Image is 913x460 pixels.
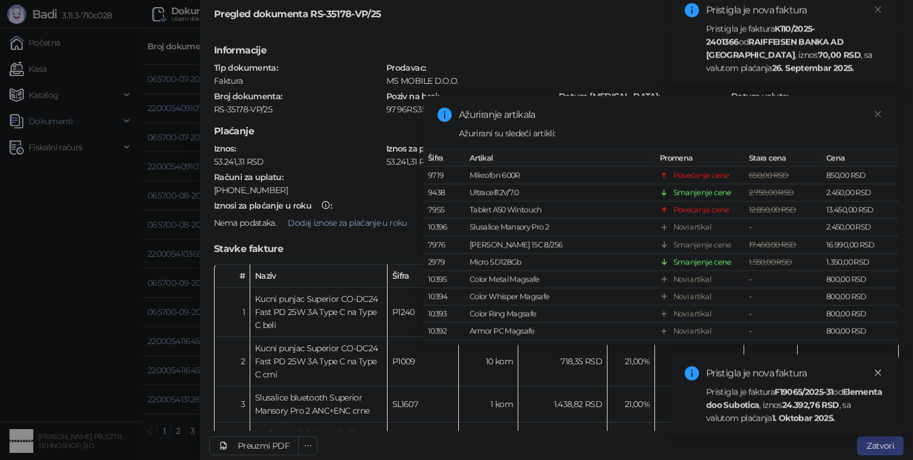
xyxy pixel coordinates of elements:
td: 10396 [423,219,465,236]
td: 1.438,82 RSD [518,386,607,423]
strong: Iznos : [214,143,235,154]
strong: Iznos za plaćanje u roku : [386,143,483,154]
h5: Informacije [214,43,899,58]
strong: RAIFFEISEN BANKA AD [GEOGRAPHIC_DATA] [706,36,843,60]
div: Kucni punjac Superior CO-DC24 Fast PD 25W 3A Type C na Type C beli [255,292,382,332]
span: 1.550,00 RSD [749,257,792,266]
div: 53.241,31 RSD [385,156,555,167]
div: Pristigla je nova faktura [706,366,884,380]
td: 800,00 RSD [821,271,899,288]
td: 10 kom [459,337,518,386]
td: - [744,340,821,357]
button: Dodaj iznose za plaćanje u roku [278,213,416,232]
td: 21,00% [607,386,655,423]
td: 302,15 RSD [655,386,744,423]
td: 4 [215,423,250,459]
td: 800,00 RSD [821,305,899,323]
div: MS MOBILE D.O.O. [386,75,898,86]
div: Slusalice bluetooth Superior Mansory Pro 2 ANC+ENC crne [255,391,382,417]
strong: 24.392,76 RSD [782,399,839,410]
td: - [744,288,821,305]
div: Smanjenje cene [673,256,732,268]
div: . [213,213,900,232]
td: 718,35 RSD [518,337,607,386]
th: Naziv [250,264,388,288]
strong: : [214,200,332,211]
th: Artikal [465,150,655,167]
td: 7955 [423,201,465,219]
td: Micro SD128Gb [465,254,655,271]
div: Ažuriranje artikala [459,108,884,122]
td: 2979 [423,254,465,271]
td: 9719 [423,167,465,184]
td: - [744,271,821,288]
div: Audio AUX kabal Comicell Superior CO-AX2000 2m crni [255,427,382,453]
td: - [744,219,821,236]
strong: 70,00 RSD [818,49,861,60]
a: Close [871,3,884,16]
th: Cena [821,150,899,167]
td: 16.990,00 RSD [821,237,899,254]
th: Stara cena [744,150,821,167]
td: 21,00% [607,337,655,386]
td: 2 [215,337,250,386]
td: 5 kom [459,423,518,459]
td: 7976 [423,237,465,254]
a: Preuzmi PDF [209,436,299,455]
div: Preuzmi PDF [238,440,289,451]
span: info-circle [437,108,452,122]
strong: Tip dokumenta : [214,62,278,73]
td: 1.350,00 RSD [821,254,899,271]
strong: F19065/2025-31 [775,386,833,397]
div: Povećanje cene [673,169,729,181]
div: Novi artikal [673,273,711,285]
td: 10393 [423,305,465,323]
td: - [744,323,821,340]
td: 10394 [423,288,465,305]
span: 2.750,00 RSD [749,188,794,197]
td: P1009 [388,337,459,386]
span: 650,00 RSD [749,171,789,179]
span: 17.450,00 RSD [749,240,796,249]
td: 9438 [423,184,465,201]
strong: K110/2025-2401366 [706,23,815,47]
td: 1 [215,288,250,337]
div: Pristigla je faktura od , iznos , sa valutom plaćanja [706,385,884,424]
div: Novi artikal [673,325,711,337]
div: Iznosi za plaćanje u roku [214,201,311,210]
td: Armor PC Magsafe [465,323,655,340]
div: Novi artikal [673,221,711,233]
td: 61,18 RSD [518,423,607,459]
span: ellipsis [304,442,312,450]
div: Novi artikal [673,342,711,354]
div: Smanjenje cene [673,239,732,251]
h5: Stavke fakture [214,242,899,256]
td: ICE Magsafe [465,340,655,357]
td: AV371 [388,423,459,459]
td: 800,00 RSD [821,288,899,305]
span: close [874,110,882,118]
td: Ultracell12V/7.0 [465,184,655,201]
span: info-circle [685,366,699,380]
td: 10392 [423,323,465,340]
strong: Datum [MEDICAL_DATA] : [559,91,660,102]
strong: 26. Septembar 2025. [772,62,854,73]
td: [PERSON_NAME] 15C 8/256 [465,237,655,254]
span: 12.850,00 RSD [749,205,796,214]
a: Close [871,108,884,121]
div: Novi artikal [673,291,711,303]
button: Zatvori [857,436,903,455]
div: Pregled dokumenta RS-35178-VP/25 [214,7,884,21]
strong: Prodavac : [386,62,426,73]
h5: Plaćanje [214,124,899,138]
div: 96RS35178VP25 [396,104,553,115]
th: Promena [655,150,744,167]
div: Novi artikal [673,308,711,320]
div: Povećanje cene [673,204,729,216]
td: 800,00 RSD [821,323,899,340]
td: P1240 [388,288,459,337]
td: 1 kom [459,386,518,423]
th: Šifra [423,150,465,167]
td: Tablet A50 Wintouch [465,201,655,219]
td: Slusalice Mansory Pro 2 [465,219,655,236]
